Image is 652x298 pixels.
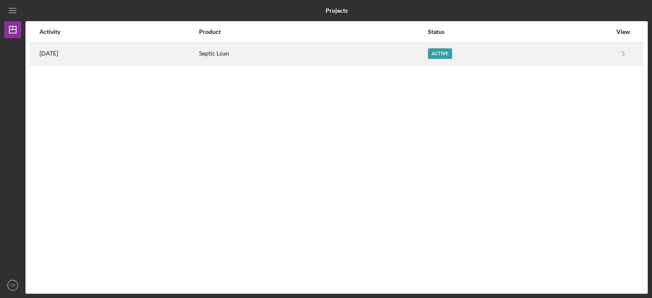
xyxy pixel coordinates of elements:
button: TP [4,277,21,294]
div: View [613,28,634,35]
div: Product [199,28,427,35]
text: TP [10,283,15,288]
b: Projects [326,7,348,14]
div: Active [428,48,452,59]
div: Septic Loan [199,43,427,64]
time: 2025-05-31 14:44 [39,50,58,57]
div: Activity [39,28,198,35]
div: Status [428,28,612,35]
